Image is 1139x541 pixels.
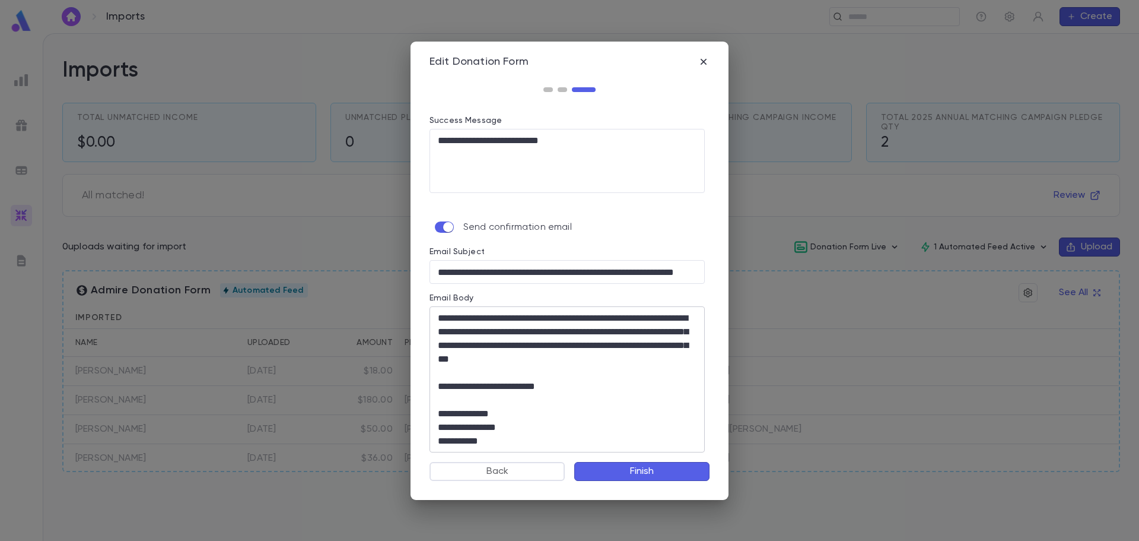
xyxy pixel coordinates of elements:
p: Send confirmation email [463,222,572,233]
div: Edit Donation Form [429,56,529,69]
label: Email Body [429,293,473,303]
label: Success Message [429,116,502,125]
button: Finish [574,462,710,481]
label: Email Subject [429,247,485,257]
button: Back [429,462,565,481]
